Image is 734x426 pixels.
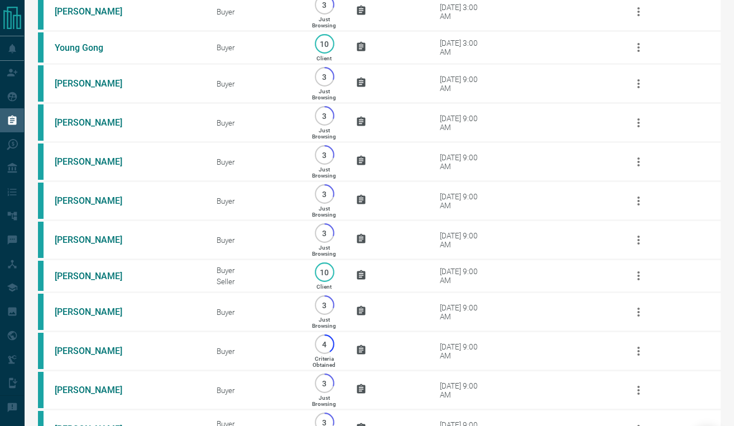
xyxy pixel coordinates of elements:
p: Just Browsing [312,88,336,100]
div: condos.ca [38,32,44,63]
p: Just Browsing [312,16,336,28]
a: [PERSON_NAME] [55,385,138,395]
p: 3 [320,229,329,237]
div: Buyer [217,118,293,127]
div: [DATE] 9:00 AM [440,381,487,399]
p: 3 [320,379,329,387]
a: [PERSON_NAME] [55,234,138,245]
div: condos.ca [38,372,44,408]
div: [DATE] 9:00 AM [440,303,487,321]
p: 3 [320,301,329,309]
div: condos.ca [38,104,44,141]
p: 3 [320,151,329,159]
p: Just Browsing [312,317,336,329]
div: Buyer [217,197,293,205]
p: 3 [320,112,329,120]
p: 10 [320,40,329,48]
div: Buyer [217,266,293,275]
div: condos.ca [38,222,44,258]
a: [PERSON_NAME] [55,307,138,317]
div: Buyer [217,7,293,16]
div: Buyer [217,157,293,166]
a: [PERSON_NAME] [55,271,138,281]
a: [PERSON_NAME] [55,156,138,167]
div: [DATE] 3:00 AM [440,3,487,21]
div: condos.ca [38,261,44,291]
div: condos.ca [38,65,44,102]
div: [DATE] 9:00 AM [440,192,487,210]
div: Seller [217,277,293,286]
div: Buyer [217,308,293,317]
div: Buyer [217,79,293,88]
p: Just Browsing [312,205,336,218]
div: [DATE] 9:00 AM [440,342,487,360]
p: Client [316,284,332,290]
p: 3 [320,190,329,198]
a: [PERSON_NAME] [55,346,138,356]
div: [DATE] 9:00 AM [440,231,487,249]
div: Buyer [217,236,293,245]
div: condos.ca [38,143,44,180]
p: Just Browsing [312,245,336,257]
p: 3 [320,1,329,9]
div: Buyer [217,347,293,356]
a: [PERSON_NAME] [55,78,138,89]
div: [DATE] 9:00 AM [440,75,487,93]
p: 4 [320,340,329,348]
p: 10 [320,268,329,276]
div: Buyer [217,386,293,395]
p: Client [316,55,332,61]
p: Criteria Obtained [313,356,335,368]
div: [DATE] 9:00 AM [440,153,487,171]
p: Just Browsing [312,395,336,407]
p: Just Browsing [312,127,336,140]
a: [PERSON_NAME] [55,195,138,206]
div: [DATE] 3:00 AM [440,39,487,56]
a: [PERSON_NAME] [55,117,138,128]
div: condos.ca [38,294,44,330]
a: [PERSON_NAME] [55,6,138,17]
div: condos.ca [38,183,44,219]
div: [DATE] 9:00 AM [440,114,487,132]
div: [DATE] 9:00 AM [440,267,487,285]
p: Just Browsing [312,166,336,179]
p: 3 [320,73,329,81]
a: Young Gong [55,42,138,53]
div: condos.ca [38,333,44,369]
div: Buyer [217,43,293,52]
